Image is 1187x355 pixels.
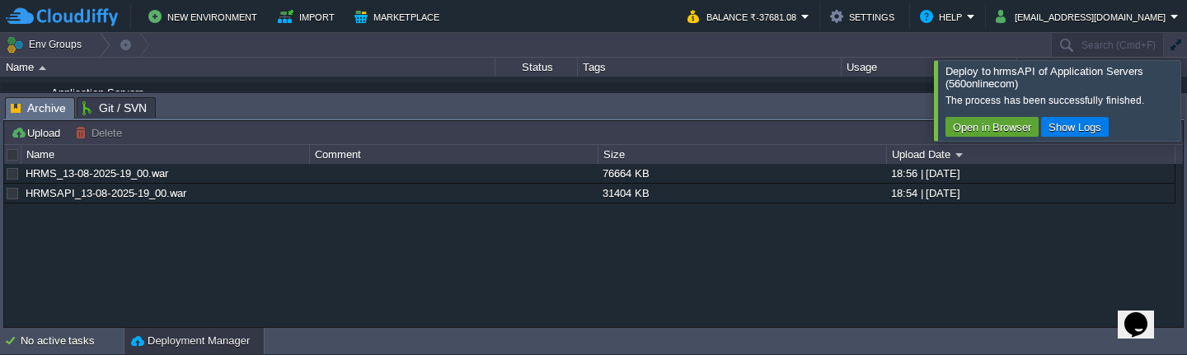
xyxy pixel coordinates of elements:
[945,65,1143,90] span: Deploy to hrmsAPI of Application Servers (560onlinecom)
[926,83,979,116] div: 1%
[578,83,842,116] div: 4 projects deployed
[354,7,444,26] button: Marketplace
[920,7,967,26] button: Help
[579,58,841,77] div: Tags
[830,7,899,26] button: Settings
[49,86,147,100] span: Application Servers
[12,83,21,116] img: AMDAwAAAACH5BAEAAAAALAAAAAABAAEAAAICRAEAOw==
[131,333,250,349] button: Deployment Manager
[75,125,127,140] button: Delete
[11,125,65,140] button: Upload
[2,58,495,77] div: Name
[49,86,147,99] a: Application Servers
[278,7,340,26] button: Import
[82,98,147,118] span: Git / SVN
[22,145,309,164] div: Name
[22,83,45,116] img: AMDAwAAAACH5BAEAAAAALAAAAAABAAEAAAICRAEAOw==
[888,145,1175,164] div: Upload Date
[945,94,1176,107] div: The process has been successfully finished.
[598,164,885,183] div: 76664 KB
[1044,119,1106,134] button: Show Logs
[496,58,577,77] div: Status
[1118,289,1171,339] iframe: chat widget
[599,145,886,164] div: Size
[6,7,118,27] img: CloudJiffy
[148,7,262,26] button: New Environment
[687,7,801,26] button: Balance ₹-37681.08
[6,33,87,56] button: Env Groups
[26,187,186,199] a: HRMSAPI_13-08-2025-19_00.war
[996,7,1171,26] button: [EMAIL_ADDRESS][DOMAIN_NAME]
[598,184,885,203] div: 31404 KB
[842,58,1016,77] div: Usage
[311,145,598,164] div: Comment
[11,98,66,119] span: Archive
[26,167,168,180] a: HRMS_13-08-2025-19_00.war
[948,119,1036,134] button: Open in Browser
[21,328,124,354] div: No active tasks
[887,164,1174,183] div: 18:56 | [DATE]
[887,184,1174,203] div: 18:54 | [DATE]
[39,66,46,70] img: AMDAwAAAACH5BAEAAAAALAAAAAABAAEAAAICRAEAOw==
[868,83,906,116] div: 71 / 460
